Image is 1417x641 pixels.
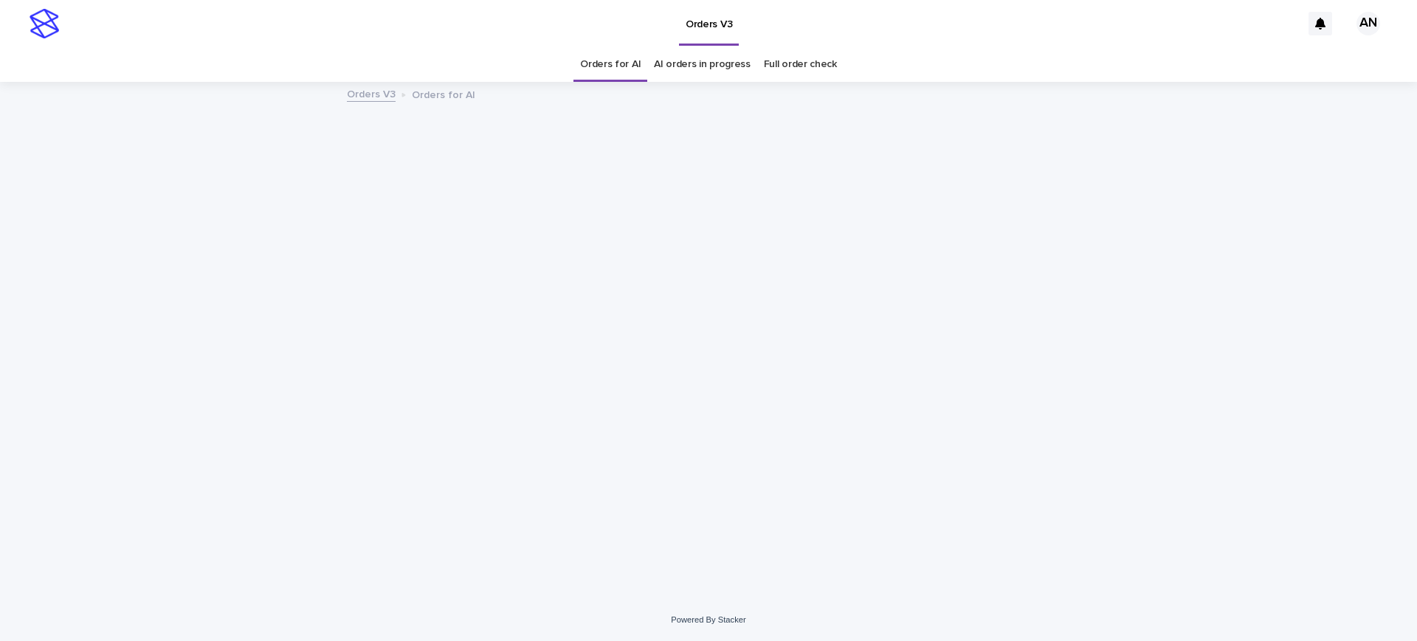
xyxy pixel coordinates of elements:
[580,47,641,82] a: Orders for AI
[1356,12,1380,35] div: AN
[412,86,475,102] p: Orders for AI
[671,615,745,624] a: Powered By Stacker
[764,47,837,82] a: Full order check
[347,85,396,102] a: Orders V3
[30,9,59,38] img: stacker-logo-s-only.png
[654,47,751,82] a: AI orders in progress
